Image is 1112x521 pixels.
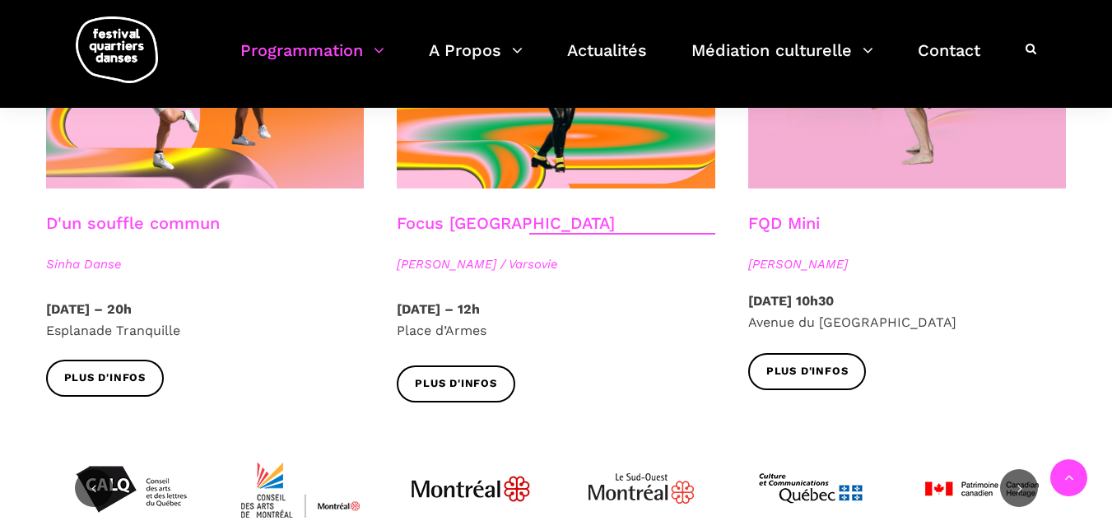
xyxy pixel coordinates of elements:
a: Actualités [567,36,647,85]
a: Focus [GEOGRAPHIC_DATA] [397,213,615,233]
a: A Propos [429,36,523,85]
a: Plus d'infos [397,365,515,402]
span: [PERSON_NAME] / Varsovie [397,254,715,274]
a: FQD Mini [748,213,820,233]
a: Contact [918,36,980,85]
span: Sinha Danse [46,254,365,274]
span: [PERSON_NAME] [748,254,1067,274]
strong: [DATE] – 20h [46,301,132,317]
span: Avenue du [GEOGRAPHIC_DATA] [748,314,956,330]
a: Plus d'infos [748,353,867,390]
span: Plus d'infos [766,363,849,380]
span: Plus d'infos [64,370,147,387]
span: Plus d'infos [415,375,497,393]
a: D'un souffle commun [46,213,220,233]
strong: [DATE] 10h30 [748,293,834,309]
strong: [DATE] – 12h [397,301,480,317]
a: Médiation culturelle [691,36,873,85]
a: Plus d'infos [46,360,165,397]
span: Esplanade Tranquille [46,323,180,338]
p: Place d’Armes [397,299,715,341]
img: logo-fqd-med [76,16,158,83]
a: Programmation [240,36,384,85]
